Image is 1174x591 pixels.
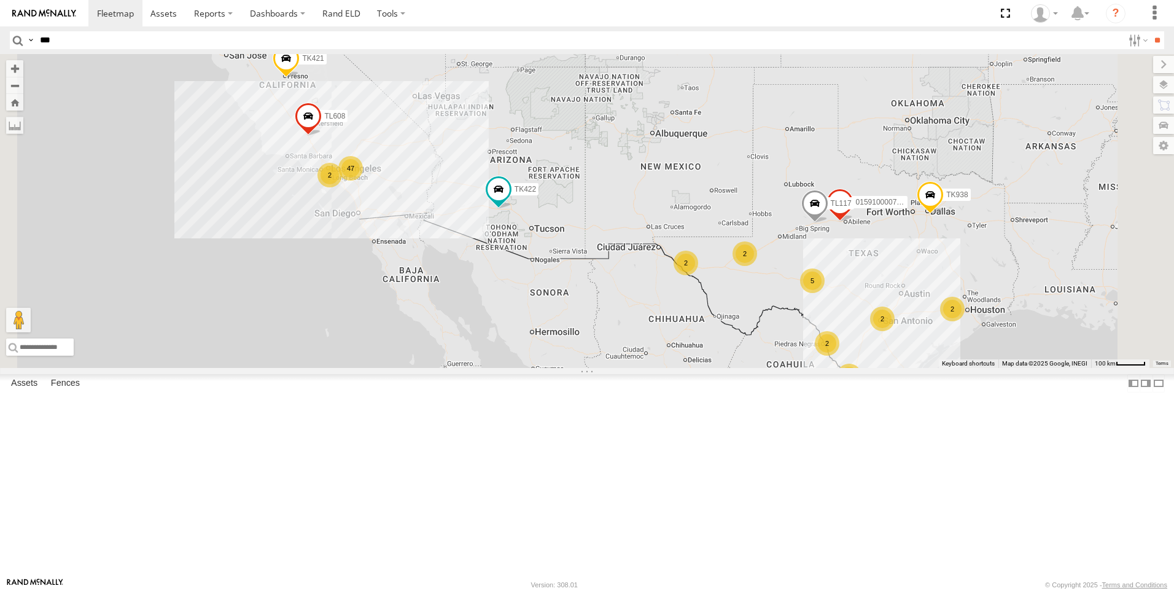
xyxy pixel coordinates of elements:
div: 47 [338,156,363,181]
label: Measure [6,117,23,134]
div: 2 [674,251,698,275]
div: 2 [815,331,839,356]
div: 2 [940,297,965,321]
span: Map data ©2025 Google, INEGI [1002,360,1087,367]
label: Search Filter Options [1124,31,1150,49]
label: Search Query [26,31,36,49]
label: Assets [5,375,44,392]
label: Dock Summary Table to the Right [1140,374,1152,392]
span: TK938 [946,190,968,199]
div: 2 [317,163,342,187]
div: 9 [837,364,861,388]
span: TK422 [515,185,536,194]
div: 5 [800,268,825,293]
button: Drag Pegman onto the map to open Street View [6,308,31,332]
button: Map Scale: 100 km per 45 pixels [1091,359,1149,368]
img: rand-logo.svg [12,9,76,18]
a: Terms (opens in new tab) [1156,361,1168,366]
span: TL117 [831,199,852,208]
button: Keyboard shortcuts [942,359,995,368]
label: Hide Summary Table [1153,374,1165,392]
span: 015910000779481 [856,197,917,206]
div: 2 [733,241,757,266]
span: TK421 [302,53,324,62]
i: ? [1106,4,1125,23]
a: Terms and Conditions [1102,581,1167,589]
span: 100 km [1095,360,1116,367]
button: Zoom out [6,77,23,94]
div: © Copyright 2025 - [1045,581,1167,589]
div: 2 [870,307,895,331]
button: Zoom in [6,60,23,77]
div: Version: 308.01 [531,581,578,589]
label: Dock Summary Table to the Left [1127,374,1140,392]
div: Norma Casillas [1027,4,1062,23]
label: Fences [45,375,86,392]
a: Visit our Website [7,579,63,591]
label: Map Settings [1153,137,1174,154]
button: Zoom Home [6,94,23,111]
span: TL608 [324,112,345,120]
